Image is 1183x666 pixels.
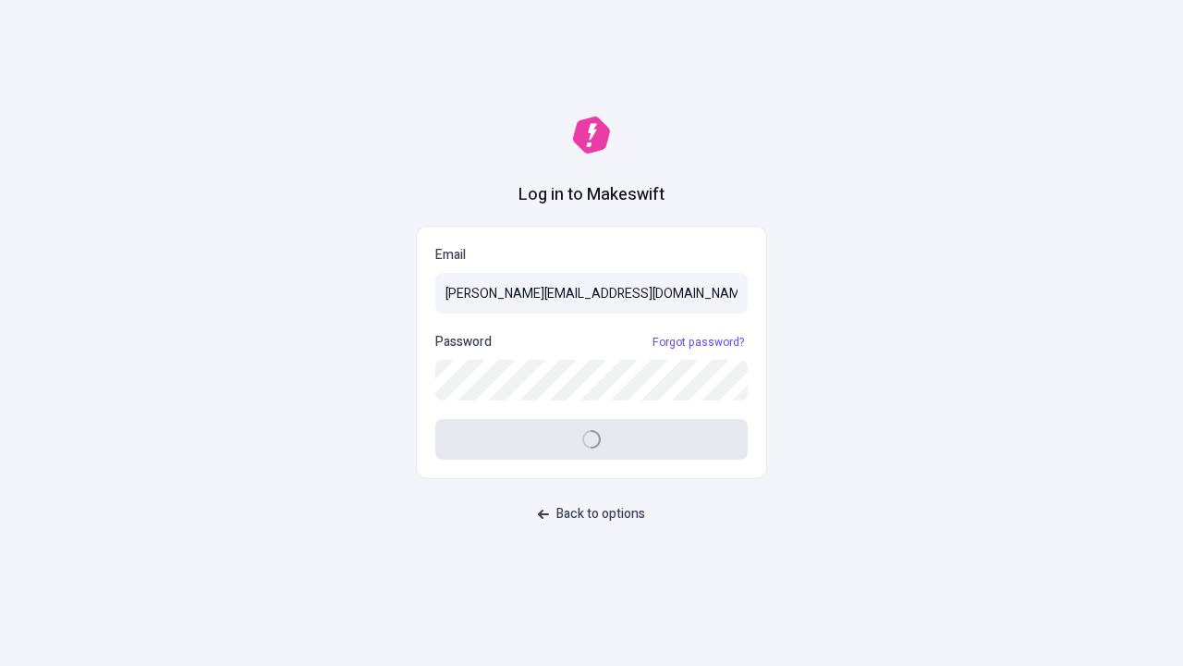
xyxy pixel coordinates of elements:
input: Email [435,273,748,314]
span: Back to options [556,504,645,524]
a: Forgot password? [649,335,748,350]
button: Back to options [527,498,656,531]
p: Password [435,332,492,352]
h1: Log in to Makeswift [518,183,665,207]
p: Email [435,245,748,265]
